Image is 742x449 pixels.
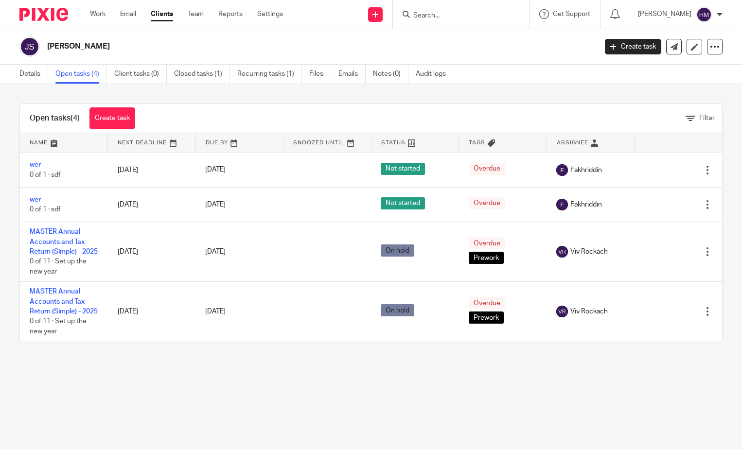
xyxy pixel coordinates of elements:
[205,201,226,208] span: [DATE]
[30,288,98,315] a: MASTER Annual Accounts and Tax Return (Simple) - 2025
[416,65,453,84] a: Audit logs
[381,197,425,209] span: Not started
[47,41,482,52] h2: [PERSON_NAME]
[151,9,173,19] a: Clients
[30,259,87,276] span: 0 of 11 · Set up the new year
[71,114,80,122] span: (4)
[114,65,167,84] a: Client tasks (0)
[556,199,568,210] img: svg%3E
[570,165,602,175] span: Fakhriddin
[570,247,608,257] span: Viv Rockach
[30,161,41,168] a: wer
[237,65,302,84] a: Recurring tasks (1)
[469,163,505,175] span: Overdue
[30,196,41,203] a: wer
[30,206,61,213] span: 0 of 1 · sdf
[293,140,344,145] span: Snoozed Until
[30,113,80,123] h1: Open tasks
[556,306,568,317] img: svg%3E
[174,65,230,84] a: Closed tasks (1)
[19,65,48,84] a: Details
[381,304,414,316] span: On hold
[90,9,106,19] a: Work
[381,163,425,175] span: Not started
[696,7,712,22] img: svg%3E
[381,244,414,257] span: On hold
[108,153,196,187] td: [DATE]
[570,200,602,209] span: Fakhriddin
[469,197,505,209] span: Overdue
[218,9,243,19] a: Reports
[188,9,204,19] a: Team
[309,65,331,84] a: Files
[19,8,68,21] img: Pixie
[469,297,505,309] span: Overdue
[699,115,715,121] span: Filter
[469,252,504,264] span: Prework
[89,107,135,129] a: Create task
[120,9,136,19] a: Email
[338,65,366,84] a: Emails
[381,140,406,145] span: Status
[556,164,568,176] img: svg%3E
[19,36,40,57] img: svg%3E
[55,65,107,84] a: Open tasks (4)
[257,9,283,19] a: Settings
[205,308,226,315] span: [DATE]
[373,65,408,84] a: Notes (0)
[556,246,568,258] img: svg%3E
[570,307,608,316] span: Viv Rockach
[205,248,226,255] span: [DATE]
[605,39,661,54] a: Create task
[412,12,500,20] input: Search
[205,167,226,173] span: [DATE]
[553,11,590,17] span: Get Support
[469,237,505,249] span: Overdue
[108,222,196,282] td: [DATE]
[108,187,196,222] td: [DATE]
[30,172,61,178] span: 0 of 1 · sdf
[30,228,98,255] a: MASTER Annual Accounts and Tax Return (Simple) - 2025
[108,282,196,342] td: [DATE]
[469,311,504,324] span: Prework
[638,9,691,19] p: [PERSON_NAME]
[30,318,87,335] span: 0 of 11 · Set up the new year
[469,140,485,145] span: Tags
